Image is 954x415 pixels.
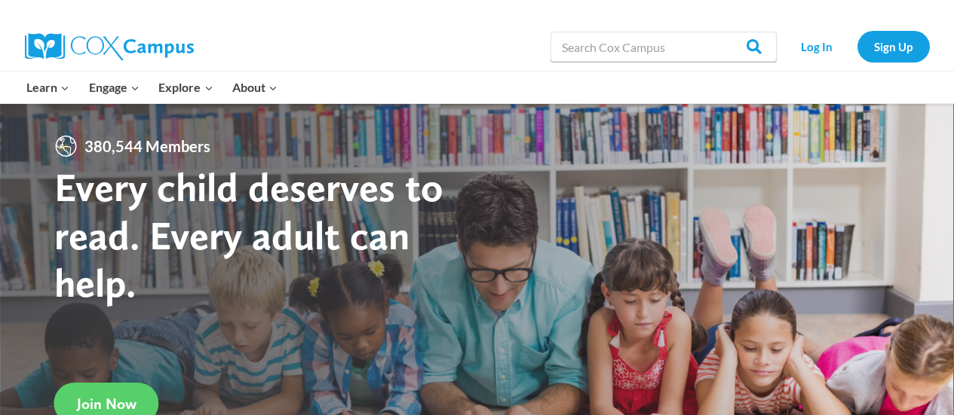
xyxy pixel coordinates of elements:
[78,134,216,158] span: 380,544 Members
[54,163,443,307] strong: Every child deserves to read. Every adult can help.
[77,395,137,413] span: Join Now
[232,78,278,97] span: About
[784,31,850,62] a: Log In
[26,78,69,97] span: Learn
[857,31,930,62] a: Sign Up
[17,72,287,103] nav: Primary Navigation
[551,32,777,62] input: Search Cox Campus
[784,31,930,62] nav: Secondary Navigation
[25,33,194,60] img: Cox Campus
[158,78,213,97] span: Explore
[89,78,140,97] span: Engage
